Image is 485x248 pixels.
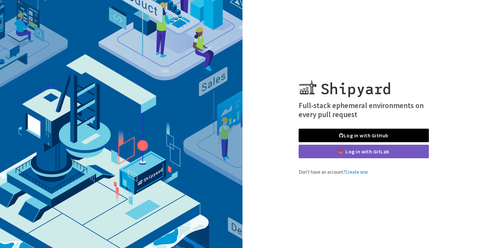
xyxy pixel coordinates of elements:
[299,101,429,119] h4: Full-stack ephemeral environments on every pull request
[299,169,368,175] span: Don't have an account?
[299,129,429,142] a: Log in with GitHub
[338,149,343,154] img: gitlab-color.svg
[299,72,390,97] img: Shipyard logo
[299,145,429,158] a: Log in with GitLab
[345,169,368,175] a: Create one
